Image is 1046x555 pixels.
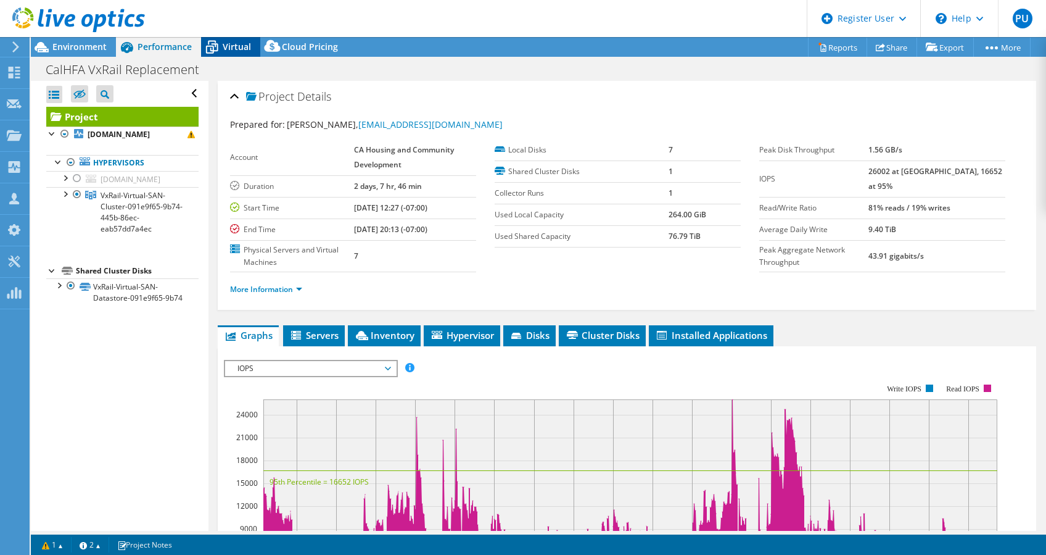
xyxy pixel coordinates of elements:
[236,455,258,465] text: 18000
[759,244,868,269] label: Peak Aggregate Network Throughput
[101,190,183,234] span: VxRail-Virtual-SAN-Cluster-091e9f65-9b74-445b-86ec-eab57dd7a4ec
[509,329,550,341] span: Disks
[230,151,354,164] label: Account
[240,524,257,534] text: 9000
[52,41,107,52] span: Environment
[669,144,673,155] b: 7
[287,119,503,130] span: [PERSON_NAME],
[223,41,251,52] span: Virtual
[46,171,199,187] a: [DOMAIN_NAME]
[868,251,924,261] b: 43.91 gigabits/s
[887,385,921,393] text: Write IOPS
[40,63,218,77] h1: CalHFA VxRail Replacement
[230,284,302,294] a: More Information
[71,537,109,553] a: 2
[655,329,767,341] span: Installed Applications
[354,202,427,213] b: [DATE] 12:27 (-07:00)
[236,432,258,443] text: 21000
[946,385,979,393] text: Read IOPS
[495,209,669,221] label: Used Local Capacity
[1013,9,1032,28] span: PU
[46,187,199,236] a: VxRail-Virtual-SAN-Cluster-091e9f65-9b74-445b-86ec-eab57dd7a4ec
[76,264,199,278] div: Shared Cluster Disks
[430,329,494,341] span: Hypervisor
[230,202,354,214] label: Start Time
[669,188,673,198] b: 1
[354,251,358,261] b: 7
[246,91,294,103] span: Project
[759,223,868,236] label: Average Daily Write
[354,224,427,235] b: [DATE] 20:13 (-07:00)
[669,209,706,220] b: 264.00 GiB
[867,38,917,57] a: Share
[289,329,339,341] span: Servers
[46,278,199,306] a: VxRail-Virtual-SAN-Datastore-091e9f65-9b74
[868,166,1002,191] b: 26002 at [GEOGRAPHIC_DATA], 16652 at 95%
[916,38,974,57] a: Export
[868,144,902,155] b: 1.56 GB/s
[236,478,258,488] text: 15000
[46,155,199,171] a: Hypervisors
[236,501,258,511] text: 12000
[297,89,331,104] span: Details
[495,165,669,178] label: Shared Cluster Disks
[230,119,285,130] label: Prepared for:
[236,409,258,420] text: 24000
[354,329,414,341] span: Inventory
[669,166,673,177] b: 1
[231,361,390,376] span: IOPS
[495,187,669,199] label: Collector Runs
[46,127,199,143] a: [DOMAIN_NAME]
[565,329,640,341] span: Cluster Disks
[270,477,369,487] text: 95th Percentile = 16652 IOPS
[354,181,422,191] b: 2 days, 7 hr, 46 min
[495,144,669,156] label: Local Disks
[759,144,868,156] label: Peak Disk Throughput
[282,41,338,52] span: Cloud Pricing
[808,38,867,57] a: Reports
[230,244,354,269] label: Physical Servers and Virtual Machines
[138,41,192,52] span: Performance
[230,180,354,193] label: Duration
[33,537,72,553] a: 1
[973,38,1031,57] a: More
[495,230,669,243] label: Used Shared Capacity
[88,129,150,140] b: [DOMAIN_NAME]
[354,144,454,170] b: CA Housing and Community Development
[46,107,199,127] a: Project
[109,537,181,553] a: Project Notes
[358,119,503,130] a: [EMAIL_ADDRESS][DOMAIN_NAME]
[224,329,273,341] span: Graphs
[101,174,160,185] span: [DOMAIN_NAME]
[759,202,868,214] label: Read/Write Ratio
[230,223,354,236] label: End Time
[868,202,950,213] b: 81% reads / 19% writes
[669,231,701,241] b: 76.79 TiB
[936,13,947,24] svg: \n
[868,224,896,235] b: 9.40 TiB
[759,173,868,185] label: IOPS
